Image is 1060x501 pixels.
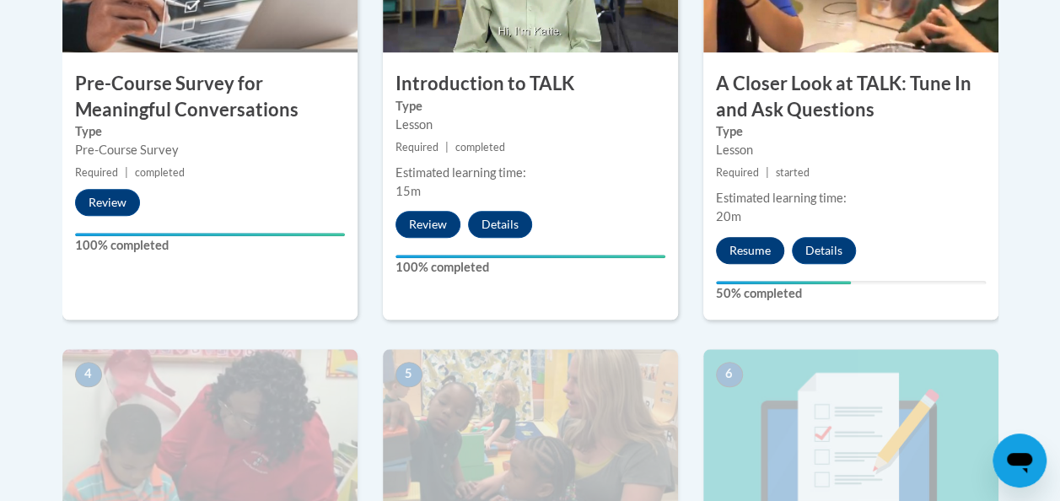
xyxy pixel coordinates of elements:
span: Required [395,141,439,154]
div: Estimated learning time: [716,189,986,207]
iframe: Button to launch messaging window [993,434,1047,488]
label: 50% completed [716,284,986,303]
span: 4 [75,362,102,387]
div: Your progress [716,281,851,284]
h3: Pre-Course Survey for Meaningful Conversations [62,71,358,123]
span: | [766,166,769,179]
button: Details [468,211,532,238]
div: Pre-Course Survey [75,141,345,159]
span: 15m [395,184,421,198]
span: Required [716,166,759,179]
button: Resume [716,237,784,264]
span: completed [455,141,505,154]
button: Review [395,211,460,238]
div: Your progress [75,233,345,236]
button: Details [792,237,856,264]
span: 5 [395,362,422,387]
span: Required [75,166,118,179]
label: Type [716,122,986,141]
label: Type [75,122,345,141]
span: | [445,141,449,154]
span: completed [135,166,185,179]
div: Estimated learning time: [395,164,665,182]
span: 20m [716,209,741,224]
button: Review [75,189,140,216]
div: Your progress [395,255,665,258]
label: 100% completed [395,258,665,277]
span: started [776,166,810,179]
label: Type [395,97,665,116]
label: 100% completed [75,236,345,255]
div: Lesson [716,141,986,159]
h3: A Closer Look at TALK: Tune In and Ask Questions [703,71,998,123]
div: Lesson [395,116,665,134]
span: | [125,166,128,179]
span: 6 [716,362,743,387]
h3: Introduction to TALK [383,71,678,97]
